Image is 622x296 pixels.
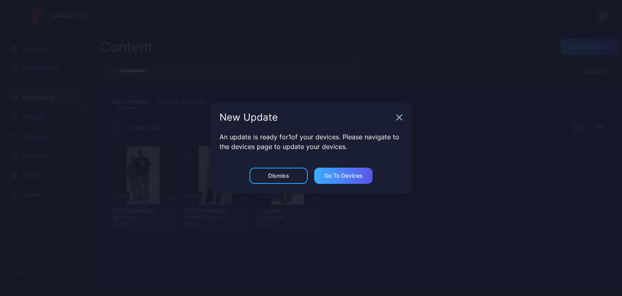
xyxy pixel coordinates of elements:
[314,168,373,184] button: Go to devices
[219,132,403,151] p: An update is ready for 1 of your devices. Please navigate to the devices page to update your devi...
[219,113,393,122] div: New Update
[249,168,308,184] button: Dismiss
[268,172,289,179] div: Dismiss
[324,172,363,179] div: Go to devices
